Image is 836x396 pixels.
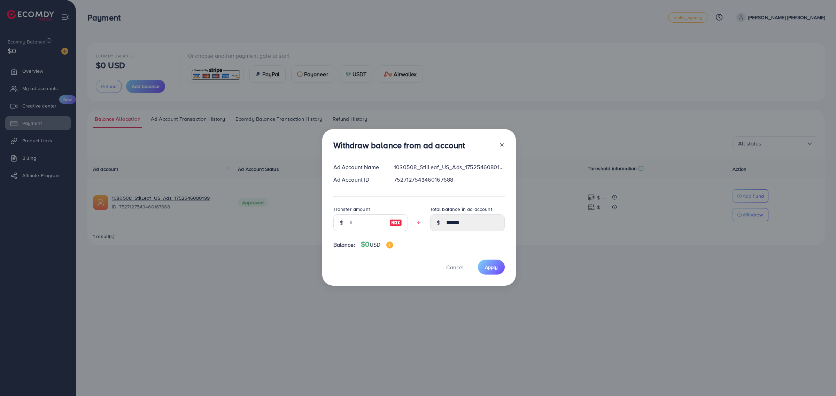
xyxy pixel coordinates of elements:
h3: Withdraw balance from ad account [333,140,465,150]
div: Ad Account Name [328,163,389,171]
span: USD [370,241,380,248]
span: Balance: [333,241,355,249]
button: Apply [478,260,505,275]
label: Transfer amount [333,206,370,213]
span: Cancel [446,263,464,271]
div: Ad Account ID [328,176,389,184]
div: 7527127543460167688 [388,176,510,184]
span: Apply [485,264,498,271]
h4: $0 [361,240,393,249]
iframe: Chat [806,365,831,391]
button: Cancel [438,260,472,275]
label: Total balance in ad account [430,206,492,213]
img: image [386,241,393,248]
img: image [389,219,402,227]
div: 1030508_StilLeaf_US_Ads_1752546080199 [388,163,510,171]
